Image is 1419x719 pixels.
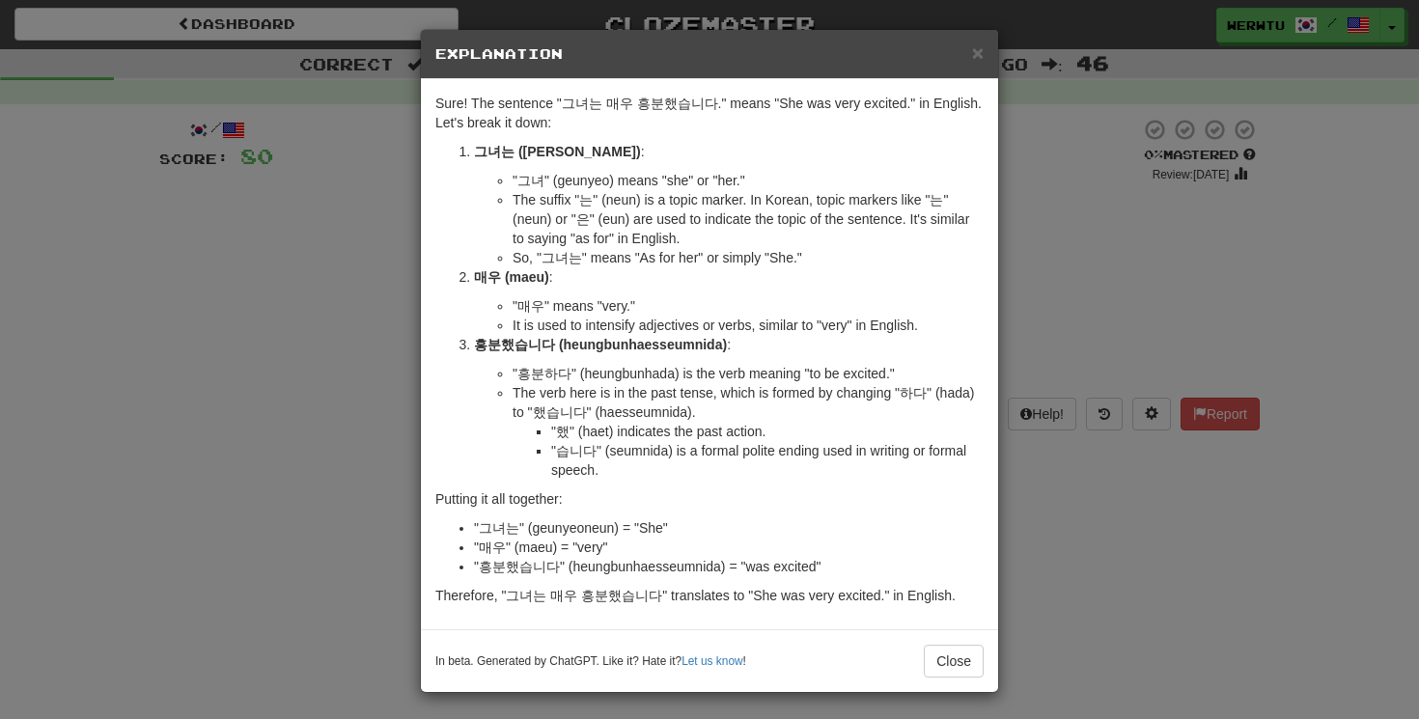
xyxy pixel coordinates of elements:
p: : [474,142,984,161]
strong: 흥분했습니다 (heungbunhaesseumnida) [474,337,727,352]
li: "흥분하다" (heungbunhada) is the verb meaning "to be excited." [513,364,984,383]
li: It is used to intensify adjectives or verbs, similar to "very" in English. [513,316,984,335]
li: "매우" (maeu) = "very" [474,538,984,557]
li: "습니다" (seumnida) is a formal polite ending used in writing or formal speech. [551,441,984,480]
p: : [474,335,984,354]
small: In beta. Generated by ChatGPT. Like it? Hate it? ! [435,653,746,670]
li: So, "그녀는" means "As for her" or simply "She." [513,248,984,267]
p: Putting it all together: [435,489,984,509]
li: "흥분했습니다" (heungbunhaesseumnida) = "was excited" [474,557,984,576]
li: The verb here is in the past tense, which is formed by changing "하다" (hada) to "했습니다" (haesseumni... [513,383,984,480]
p: Therefore, "그녀는 매우 흥분했습니다" translates to "She was very excited." in English. [435,586,984,605]
li: The suffix "는" (neun) is a topic marker. In Korean, topic markers like "는" (neun) or "은" (eun) ar... [513,190,984,248]
h5: Explanation [435,44,984,64]
span: × [972,41,984,64]
li: "했" (haet) indicates the past action. [551,422,984,441]
p: : [474,267,984,287]
p: Sure! The sentence "그녀는 매우 흥분했습니다." means "She was very excited." in English. Let's break it down: [435,94,984,132]
li: "그녀" (geunyeo) means "she" or "her." [513,171,984,190]
li: "그녀는" (geunyeoneun) = "She" [474,518,984,538]
button: Close [972,42,984,63]
button: Close [924,645,984,678]
li: "매우" means "very." [513,296,984,316]
strong: 매우 (maeu) [474,269,549,285]
strong: 그녀는 ([PERSON_NAME]) [474,144,641,159]
a: Let us know [682,654,742,668]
